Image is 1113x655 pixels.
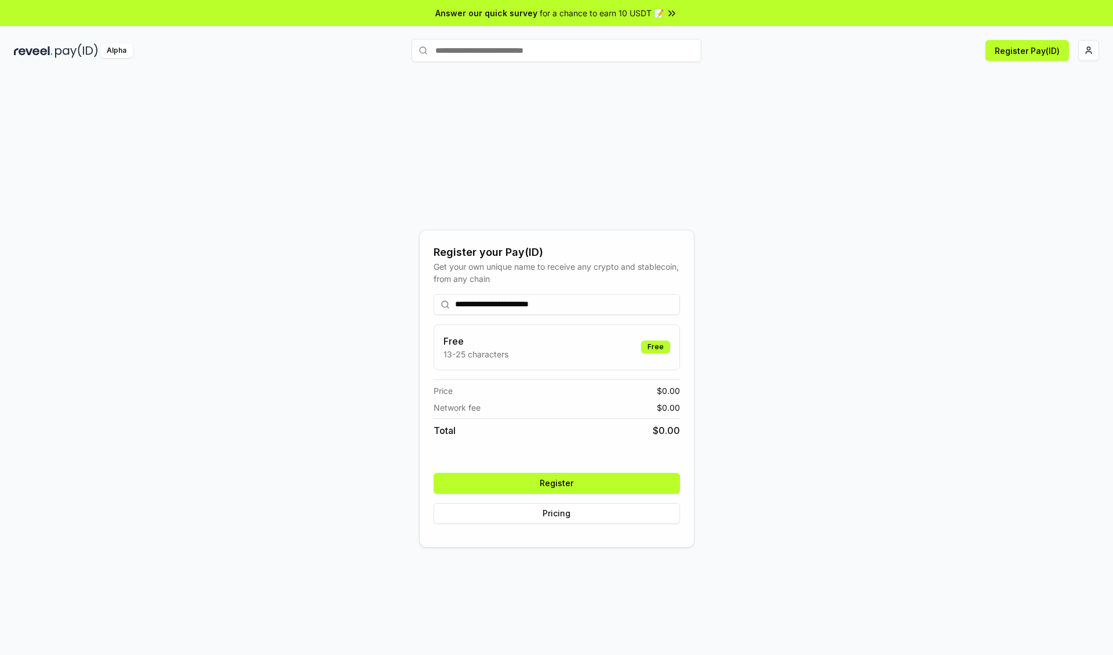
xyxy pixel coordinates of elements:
[100,44,133,58] div: Alpha
[540,7,664,19] span: for a chance to earn 10 USDT 📝
[641,341,670,353] div: Free
[434,401,481,414] span: Network fee
[14,44,53,58] img: reveel_dark
[434,244,680,260] div: Register your Pay(ID)
[985,40,1069,61] button: Register Pay(ID)
[443,348,508,360] p: 13-25 characters
[657,385,680,397] span: $ 0.00
[434,260,680,285] div: Get your own unique name to receive any crypto and stablecoin, from any chain
[657,401,680,414] span: $ 0.00
[443,334,508,348] h3: Free
[434,473,680,494] button: Register
[434,424,456,437] span: Total
[434,385,453,397] span: Price
[55,44,98,58] img: pay_id
[435,7,537,19] span: Answer our quick survey
[434,503,680,524] button: Pricing
[653,424,680,437] span: $ 0.00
